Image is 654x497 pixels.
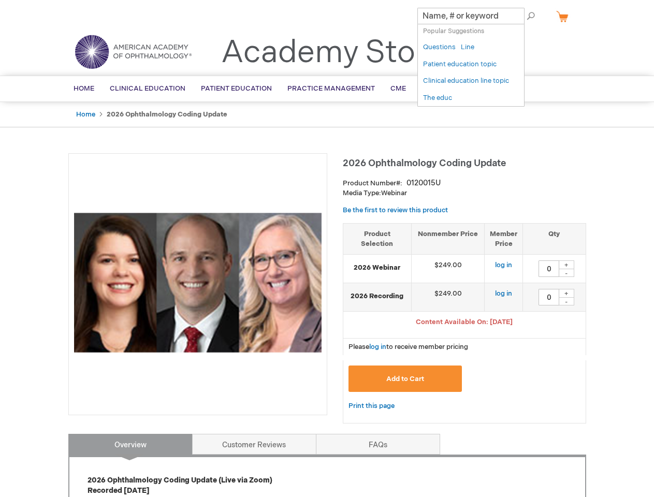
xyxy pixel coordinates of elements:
td: $249.00 [412,283,485,312]
input: Name, # or keyword [417,8,525,24]
th: Qty [523,223,586,254]
div: - [559,297,574,305]
span: 2026 Ophthalmology Coding Update [343,158,506,169]
div: + [559,289,574,298]
img: 2026 Ophthalmology Coding Update [74,159,322,406]
strong: 2026 Recording [348,291,406,301]
strong: Media Type: [343,189,381,197]
a: FAQs [316,434,440,455]
a: Patient education topic [423,60,497,69]
th: Product Selection [343,223,412,254]
span: Popular Suggestions [423,27,484,35]
a: log in [495,261,512,269]
strong: 2026 Webinar [348,263,406,273]
span: Search [500,5,540,26]
a: log in [369,343,386,351]
strong: 2026 Ophthalmology Coding Update [107,110,227,119]
span: Add to Cart [386,375,424,383]
div: - [559,269,574,277]
a: Academy Store [221,34,444,71]
span: CME [390,84,406,93]
span: Patient Education [201,84,272,93]
a: log in [495,289,512,298]
th: Member Price [485,223,523,254]
input: Qty [539,289,559,305]
input: Qty [539,260,559,277]
span: Practice Management [287,84,375,93]
a: Overview [68,434,193,455]
th: Nonmember Price [412,223,485,254]
span: Please to receive member pricing [348,343,468,351]
a: Home [76,110,95,119]
a: Clinical education line topic [423,76,509,86]
div: + [559,260,574,269]
div: 0120015U [406,178,441,188]
a: Customer Reviews [192,434,316,455]
span: Home [74,84,94,93]
span: Clinical Education [110,84,185,93]
a: The educ [423,93,452,103]
a: Line [461,42,474,52]
a: Print this page [348,400,395,413]
p: Webinar [343,188,586,198]
td: $249.00 [412,255,485,283]
a: Questions [423,42,456,52]
strong: Product Number [343,179,402,187]
span: Content Available On: [DATE] [416,318,513,326]
a: Be the first to review this product [343,206,448,214]
button: Add to Cart [348,366,462,392]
